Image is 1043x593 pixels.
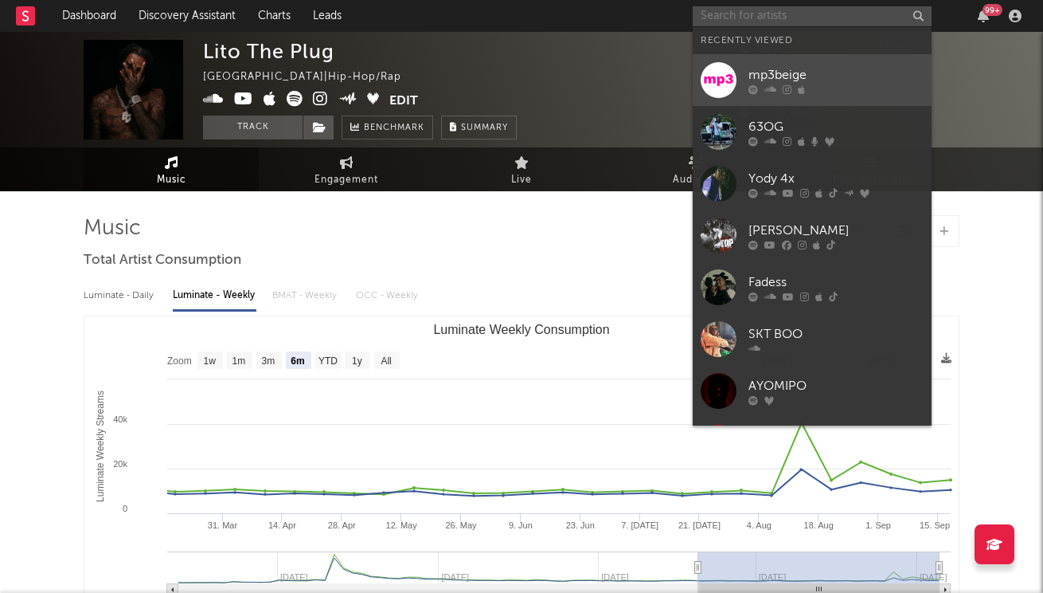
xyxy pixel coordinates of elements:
[84,282,157,309] div: Luminate - Daily
[865,520,891,530] text: 1. Sep
[920,572,947,582] text: [DATE]
[609,147,784,191] a: Audience
[693,313,932,365] a: SKT BOO
[693,210,932,261] a: [PERSON_NAME]
[203,40,334,63] div: Lito The Plug
[693,106,932,158] a: 63OG
[84,251,241,270] span: Total Artist Consumption
[381,355,391,367] text: All
[804,520,834,530] text: 18. Aug
[208,520,238,530] text: 31. Mar
[748,117,924,136] div: 63OG
[318,355,338,367] text: YTD
[748,221,924,240] div: [PERSON_NAME]
[113,414,127,424] text: 40k
[566,520,595,530] text: 23. Jun
[748,169,924,188] div: Yody 4x
[693,261,932,313] a: Fadess
[364,119,424,138] span: Benchmark
[268,520,296,530] text: 14. Apr
[95,391,106,502] text: Luminate Weekly Streams
[748,324,924,344] div: SKT BOO
[167,355,192,367] text: Zoom
[433,323,609,336] text: Luminate Weekly Consumption
[386,520,418,530] text: 12. May
[123,504,127,513] text: 0
[747,520,772,530] text: 4. Aug
[748,65,924,84] div: mp3beige
[328,520,356,530] text: 28. Apr
[441,116,517,139] button: Summary
[203,68,420,87] div: [GEOGRAPHIC_DATA] | Hip-Hop/Rap
[434,147,609,191] a: Live
[113,459,127,469] text: 20k
[621,520,658,530] text: 7. [DATE]
[173,282,256,309] div: Luminate - Weekly
[259,147,434,191] a: Engagement
[982,4,1002,16] div: 99 +
[693,6,932,26] input: Search for artists
[701,31,924,50] div: Recently Viewed
[509,520,533,530] text: 9. Jun
[157,171,186,190] span: Music
[445,520,477,530] text: 26. May
[920,520,950,530] text: 15. Sep
[693,158,932,210] a: Yody 4x
[511,171,532,190] span: Live
[203,116,303,139] button: Track
[678,520,721,530] text: 21. [DATE]
[461,124,508,132] span: Summary
[352,355,362,367] text: 1y
[693,54,932,106] a: mp3beige
[291,355,304,367] text: 6m
[748,376,924,395] div: AYOMIPO
[342,116,433,139] a: Benchmark
[204,355,217,367] text: 1w
[693,417,932,469] a: melvitto
[978,10,989,22] button: 99+
[232,355,246,367] text: 1m
[262,355,275,367] text: 3m
[673,171,721,190] span: Audience
[314,171,378,190] span: Engagement
[389,91,418,111] button: Edit
[693,365,932,417] a: AYOMIPO
[84,147,259,191] a: Music
[748,273,924,292] div: Fadess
